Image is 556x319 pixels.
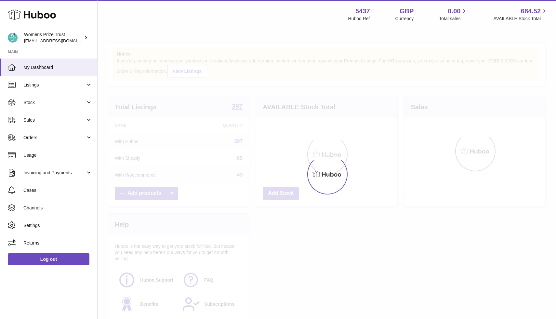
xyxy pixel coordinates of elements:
[493,7,548,22] a: 684.52 AVAILABLE Stock Total
[8,33,18,43] img: info@womensprizeforfiction.co.uk
[23,117,86,123] span: Sales
[23,135,86,141] span: Orders
[395,16,414,22] div: Currency
[23,100,86,106] span: Stock
[400,7,414,16] strong: GBP
[521,7,541,16] span: 684.52
[23,64,92,71] span: My Dashboard
[355,7,370,16] strong: 5437
[24,32,83,44] div: Womens Prize Trust
[23,222,92,229] span: Settings
[439,7,468,22] a: 0.00 Total sales
[439,16,468,22] span: Total sales
[23,152,92,158] span: Usage
[23,82,86,88] span: Listings
[348,16,370,22] div: Huboo Ref
[23,240,92,246] span: Returns
[23,170,86,176] span: Invoicing and Payments
[448,7,461,16] span: 0.00
[8,253,89,265] a: Log out
[493,16,548,22] span: AVAILABLE Stock Total
[23,205,92,211] span: Channels
[23,187,92,193] span: Cases
[24,38,96,43] span: [EMAIL_ADDRESS][DOMAIN_NAME]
